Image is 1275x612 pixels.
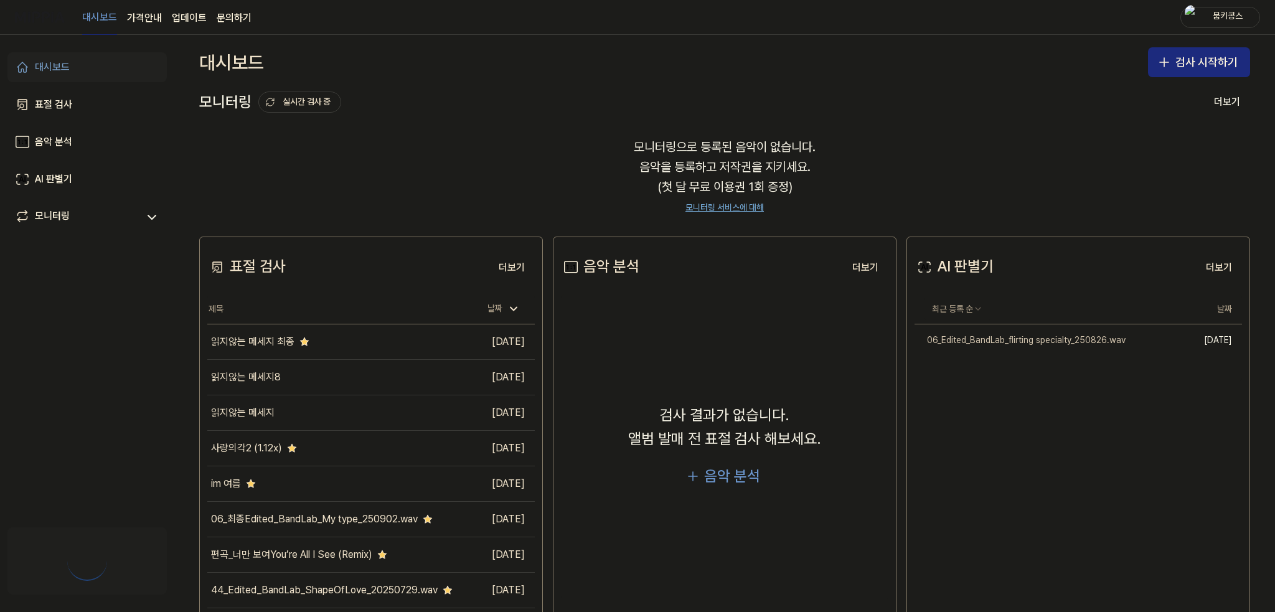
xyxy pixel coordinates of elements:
[211,441,282,456] div: 사랑의각2 (1.12x)
[453,360,535,395] td: [DATE]
[207,255,286,278] div: 표절 검사
[453,431,535,466] td: [DATE]
[1180,7,1260,28] button: profile붐키콩스
[211,370,281,385] div: 읽지않는 메세지8
[199,122,1250,229] div: 모니터링으로 등록된 음악이 없습니다. 음악을 등록하고 저작권을 지키세요. (첫 달 무료 이용권 1회 증정)
[1148,47,1250,77] button: 검사 시작하기
[915,324,1170,357] a: 06_Edited_BandLab_flirting specialty_250826.wav
[207,294,453,324] th: 제목
[7,90,167,120] a: 표절 검사
[7,164,167,194] a: AI 판별기
[453,466,535,502] td: [DATE]
[258,92,341,113] button: 실시간 검사 중
[685,202,764,214] a: 모니터링 서비스에 대해
[453,395,535,431] td: [DATE]
[1170,294,1242,324] th: 날짜
[561,255,639,278] div: 음악 분석
[453,573,535,608] td: [DATE]
[453,324,535,360] td: [DATE]
[35,97,72,112] div: 표절 검사
[211,583,438,598] div: 44_Edited_BandLab_ShapeOfLove_20250729.wav
[1204,90,1250,115] button: 더보기
[1185,5,1200,30] img: profile
[453,502,535,537] td: [DATE]
[127,11,162,26] button: 가격안내
[211,405,275,420] div: 읽지않는 메세지
[15,209,139,226] a: 모니터링
[489,254,535,280] a: 더보기
[1196,255,1242,280] button: 더보기
[35,172,72,187] div: AI 판별기
[628,403,821,451] div: 검사 결과가 없습니다. 앨범 발매 전 표절 검사 해보세요.
[915,334,1126,347] div: 06_Edited_BandLab_flirting specialty_250826.wav
[915,255,994,278] div: AI 판별기
[677,461,773,491] button: 음악 분석
[211,476,241,491] div: im 여름
[35,209,70,226] div: 모니터링
[211,512,418,527] div: 06_최종Edited_BandLab_My type_250902.wav
[35,60,70,75] div: 대시보드
[7,127,167,157] a: 음악 분석
[7,52,167,82] a: 대시보드
[704,464,760,488] div: 음악 분석
[1196,254,1242,280] a: 더보기
[199,47,264,77] div: 대시보드
[1203,10,1252,24] div: 붐키콩스
[1170,324,1242,357] td: [DATE]
[211,334,294,349] div: 읽지않는 메세지 최종
[482,299,525,319] div: 날짜
[842,254,888,280] a: 더보기
[35,134,72,149] div: 음악 분석
[82,1,117,35] a: 대시보드
[842,255,888,280] button: 더보기
[211,547,372,562] div: 편곡_너만 보여You’re All I See (Remix)
[199,90,341,114] div: 모니터링
[172,11,207,26] a: 업데이트
[217,11,252,26] a: 문의하기
[489,255,535,280] button: 더보기
[453,537,535,573] td: [DATE]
